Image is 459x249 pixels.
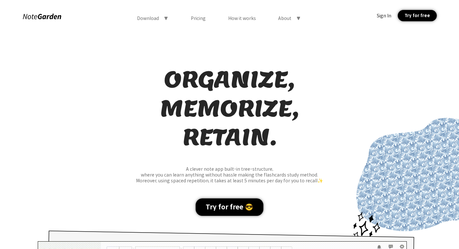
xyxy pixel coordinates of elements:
[228,15,256,21] div: How it works
[137,15,159,21] div: Download
[196,198,263,216] div: Try for free 😎
[398,10,436,21] div: Try for free
[191,15,206,21] div: Pricing
[377,13,391,19] div: Sign In
[278,15,291,21] div: About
